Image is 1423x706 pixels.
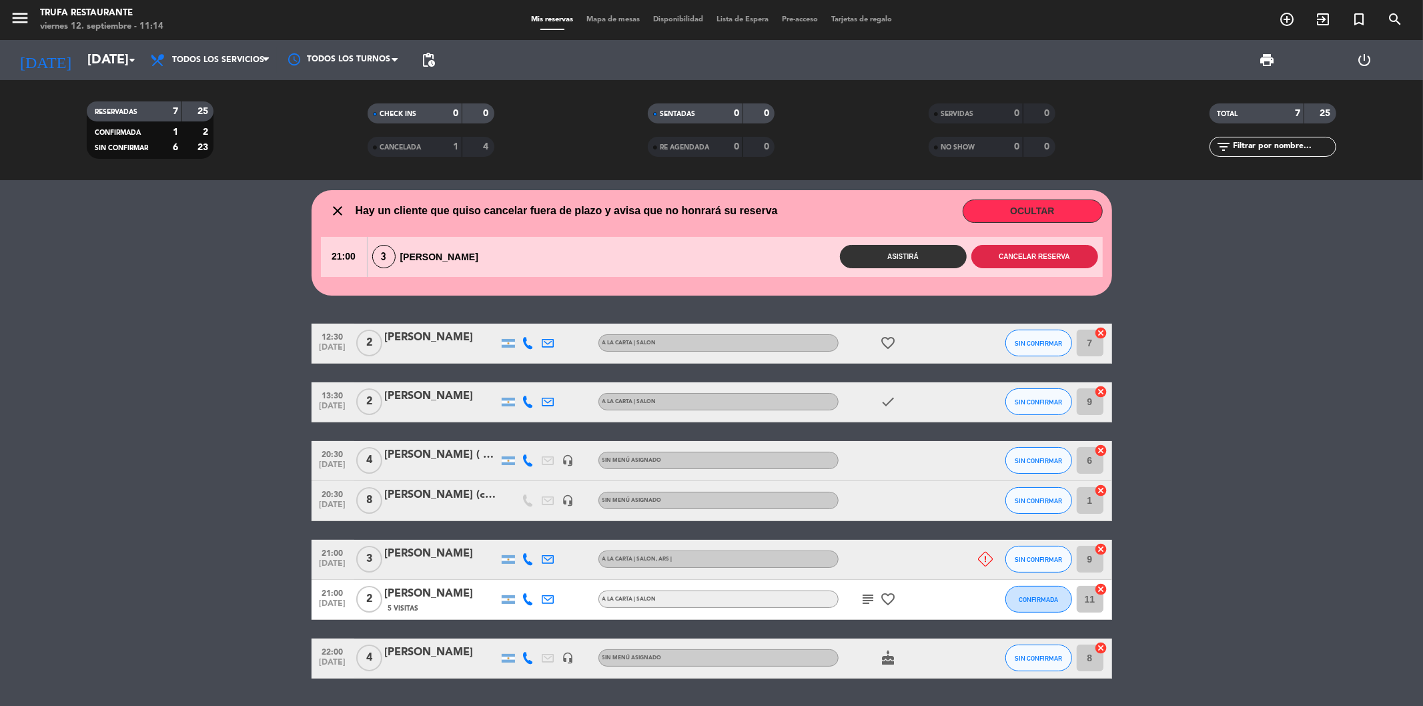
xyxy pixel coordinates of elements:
[380,111,416,117] span: CHECK INS
[368,245,490,268] div: [PERSON_NAME]
[10,8,30,33] button: menu
[1005,645,1072,671] button: SIN CONFIRMAR
[1279,11,1295,27] i: add_circle_outline
[356,388,382,415] span: 2
[941,111,973,117] span: SERVIDAS
[1095,641,1108,655] i: cancel
[1295,109,1300,118] strong: 7
[385,388,498,405] div: [PERSON_NAME]
[356,487,382,514] span: 8
[941,144,975,151] span: NO SHOW
[483,109,491,118] strong: 0
[562,652,574,664] i: headset_mic
[316,500,350,516] span: [DATE]
[1015,398,1062,406] span: SIN CONFIRMAR
[316,486,350,501] span: 20:30
[602,655,662,661] span: Sin menú asignado
[881,335,897,351] i: favorite_border
[562,494,574,506] i: headset_mic
[602,498,662,503] span: Sin menú asignado
[95,109,137,115] span: RESERVADAS
[388,603,419,614] span: 5 Visitas
[1045,109,1053,118] strong: 0
[197,143,211,152] strong: 23
[1260,52,1276,68] span: print
[602,340,656,346] span: A LA CARTA | SALON
[316,387,350,402] span: 13:30
[1216,139,1232,155] i: filter_list
[1015,340,1062,347] span: SIN CONFIRMAR
[356,586,382,613] span: 2
[1218,111,1238,117] span: TOTAL
[825,16,899,23] span: Tarjetas de regalo
[1351,11,1367,27] i: turned_in_not
[40,7,163,20] div: Trufa Restaurante
[356,330,382,356] span: 2
[734,109,739,118] strong: 0
[316,599,350,615] span: [DATE]
[881,650,897,666] i: cake
[1387,11,1403,27] i: search
[372,245,396,268] span: 3
[453,109,458,118] strong: 0
[602,458,662,463] span: Sin menú asignado
[710,16,775,23] span: Lista de Espera
[316,545,350,560] span: 21:00
[316,343,350,358] span: [DATE]
[524,16,580,23] span: Mis reservas
[1232,139,1336,154] input: Filtrar por nombre...
[1005,447,1072,474] button: SIN CONFIRMAR
[881,591,897,607] i: favorite_border
[172,55,264,65] span: Todos los servicios
[380,144,421,151] span: CANCELADA
[385,486,498,504] div: [PERSON_NAME] (cumpleaños)
[1095,484,1108,497] i: cancel
[1005,586,1072,613] button: CONFIRMADA
[453,142,458,151] strong: 1
[10,45,81,75] i: [DATE]
[203,127,211,137] strong: 2
[1095,583,1108,596] i: cancel
[1015,497,1062,504] span: SIN CONFIRMAR
[1005,546,1072,573] button: SIN CONFIRMAR
[881,394,897,410] i: check
[173,127,178,137] strong: 1
[963,200,1103,223] button: OCULTAR
[95,145,148,151] span: SIN CONFIRMAR
[124,52,140,68] i: arrow_drop_down
[1316,40,1413,80] div: LOG OUT
[420,52,436,68] span: pending_actions
[173,107,178,116] strong: 7
[1095,444,1108,457] i: cancel
[1015,655,1062,662] span: SIN CONFIRMAR
[95,129,141,136] span: CONFIRMADA
[330,203,346,219] i: close
[764,142,772,151] strong: 0
[10,8,30,28] i: menu
[602,557,672,562] span: A LA CARTA | SALON
[173,143,178,152] strong: 6
[1019,596,1058,603] span: CONFIRMADA
[562,454,574,466] i: headset_mic
[316,658,350,673] span: [DATE]
[316,328,350,344] span: 12:30
[385,644,498,661] div: [PERSON_NAME]
[356,645,382,671] span: 4
[764,109,772,118] strong: 0
[356,447,382,474] span: 4
[385,446,498,464] div: [PERSON_NAME] ( mesa cerca del ventanal)
[356,202,778,220] span: Hay un cliente que quiso cancelar fuera de plazo y avisa que no honrará su reserva
[321,237,367,277] span: 21:00
[197,107,211,116] strong: 25
[580,16,646,23] span: Mapa de mesas
[356,546,382,573] span: 3
[840,245,967,268] button: Asistirá
[1014,142,1019,151] strong: 0
[316,402,350,417] span: [DATE]
[316,643,350,659] span: 22:00
[1095,385,1108,398] i: cancel
[1015,457,1062,464] span: SIN CONFIRMAR
[1005,330,1072,356] button: SIN CONFIRMAR
[316,585,350,600] span: 21:00
[660,111,695,117] span: SENTADAS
